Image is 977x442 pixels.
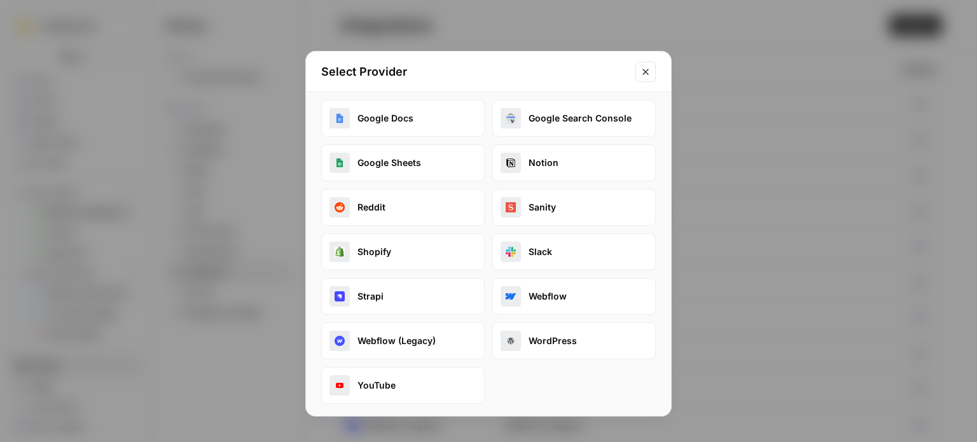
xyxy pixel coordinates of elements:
img: webflow [335,336,345,346]
button: webflowWebflow (Legacy) [321,322,485,359]
button: strapiStrapi [321,278,485,315]
img: google_sheets [335,158,345,168]
button: google_sheetsGoogle Sheets [321,144,485,181]
button: webflow_oauthWebflow [492,278,656,315]
img: reddit [335,202,345,212]
img: wordpress [506,336,516,346]
img: google_docs [335,113,345,123]
button: slackSlack [492,233,656,270]
img: strapi [335,291,345,301]
button: Close modal [635,62,656,82]
button: google_search_consoleGoogle Search Console [492,100,656,137]
img: google_search_console [506,113,516,123]
button: youtubeYouTube [321,367,485,404]
img: webflow_oauth [506,291,516,301]
img: notion [506,158,516,168]
img: sanity [506,202,516,212]
button: notionNotion [492,144,656,181]
img: shopify [335,247,345,257]
button: redditReddit [321,189,485,226]
button: shopifyShopify [321,233,485,270]
button: sanitySanity [492,189,656,226]
img: youtube [335,380,345,390]
img: slack [506,247,516,257]
button: google_docsGoogle Docs [321,100,485,137]
h2: Select Provider [321,63,628,81]
button: wordpressWordPress [492,322,656,359]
